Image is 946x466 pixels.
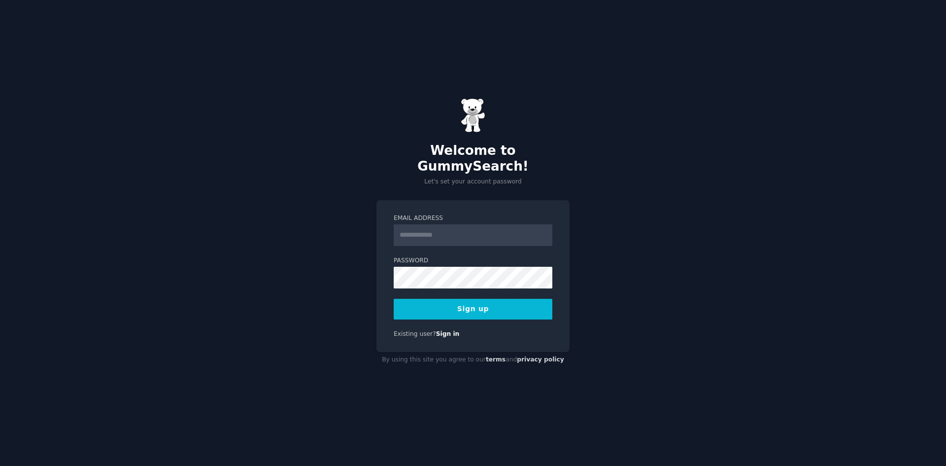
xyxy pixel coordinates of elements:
span: Existing user? [394,330,436,337]
a: terms [486,356,506,363]
img: Gummy Bear [461,98,485,133]
p: Let's set your account password [376,178,570,186]
h2: Welcome to GummySearch! [376,143,570,174]
button: Sign up [394,299,552,320]
div: By using this site you agree to our and [376,352,570,368]
label: Email Address [394,214,552,223]
a: Sign in [436,330,460,337]
label: Password [394,256,552,265]
a: privacy policy [517,356,564,363]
